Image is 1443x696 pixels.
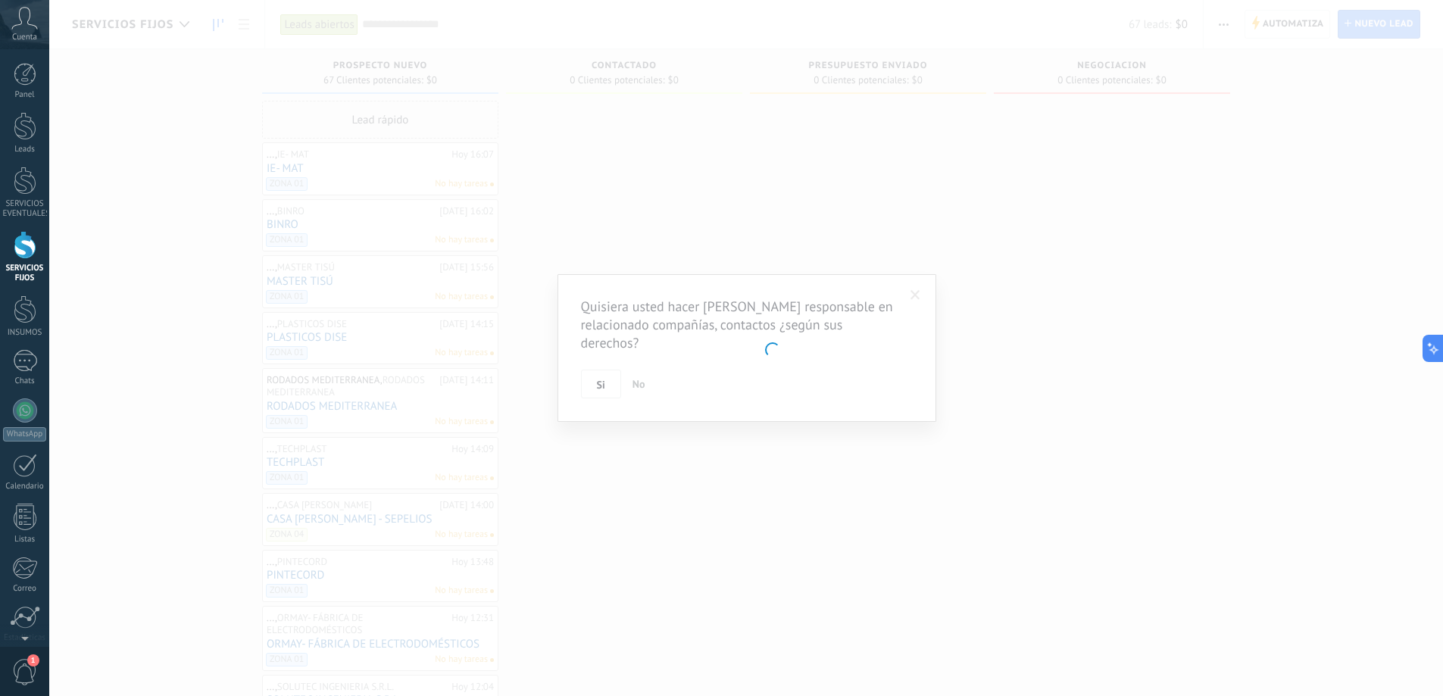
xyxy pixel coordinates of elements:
div: Panel [3,90,47,100]
div: SERVICIOS EVENTUALES [3,199,47,219]
div: Calendario [3,482,47,492]
div: Leads [3,145,47,154]
div: INSUMOS [3,328,47,338]
div: Correo [3,584,47,594]
div: Chats [3,376,47,386]
div: SERVICIOS FIJOS [3,264,47,283]
span: 1 [27,654,39,666]
div: WhatsApp [3,427,46,442]
span: Cuenta [12,33,37,42]
div: Listas [3,535,47,545]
